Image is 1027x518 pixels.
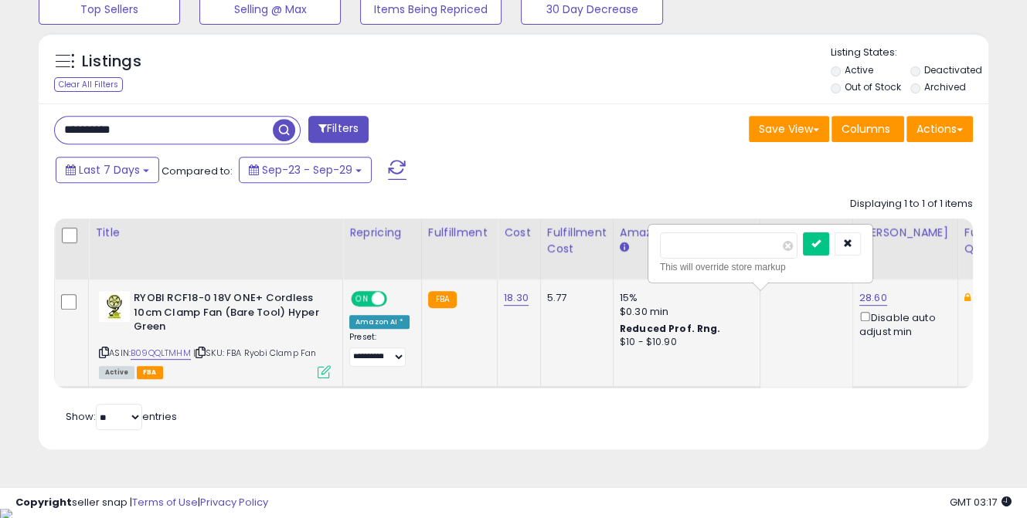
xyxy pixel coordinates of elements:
[660,259,861,275] div: This will override store markup
[239,157,372,183] button: Sep-23 - Sep-29
[831,116,904,142] button: Columns
[842,121,890,137] span: Columns
[15,496,268,510] div: seller snap | |
[132,495,198,510] a: Terms of Use
[352,293,372,306] span: ON
[54,77,123,92] div: Clear All Filters
[200,495,268,510] a: Privacy Policy
[99,291,331,377] div: ASIN:
[66,409,177,424] span: Show: entries
[859,290,887,306] a: 28.60
[906,116,973,142] button: Actions
[620,336,748,349] div: $10 - $10.90
[134,291,321,338] b: RYOBI RCF18-0 18V ONE+ Cordless 10cm Clamp Fan (Bare Tool) Hyper Green
[850,197,973,212] div: Displaying 1 to 1 of 1 items
[547,291,601,305] div: 5.77
[504,225,534,241] div: Cost
[831,46,988,60] p: Listing States:
[859,309,946,339] div: Disable auto adjust min
[620,225,753,241] div: Amazon Fees
[349,315,410,329] div: Amazon AI *
[95,225,336,241] div: Title
[749,116,829,142] button: Save View
[99,291,130,322] img: 41f4bM-n28L._SL40_.jpg
[428,291,457,308] small: FBA
[924,80,966,93] label: Archived
[620,322,721,335] b: Reduced Prof. Rng.
[845,80,901,93] label: Out of Stock
[82,51,141,73] h5: Listings
[385,293,410,306] span: OFF
[859,225,951,241] div: [PERSON_NAME]
[193,347,316,359] span: | SKU: FBA Ryobi Clamp Fan
[620,241,629,255] small: Amazon Fees.
[15,495,72,510] strong: Copyright
[950,495,1012,510] span: 2025-10-7 03:17 GMT
[131,347,191,360] a: B09QQLTMHM
[308,116,369,143] button: Filters
[547,225,607,257] div: Fulfillment Cost
[924,63,982,76] label: Deactivated
[620,305,748,319] div: $0.30 min
[137,366,163,379] span: FBA
[162,164,233,178] span: Compared to:
[964,225,1018,257] div: Fulfillable Quantity
[428,225,491,241] div: Fulfillment
[504,290,529,306] a: 18.30
[262,162,352,178] span: Sep-23 - Sep-29
[845,63,873,76] label: Active
[349,332,410,367] div: Preset:
[79,162,140,178] span: Last 7 Days
[56,157,159,183] button: Last 7 Days
[620,291,748,305] div: 15%
[349,225,415,241] div: Repricing
[99,366,134,379] span: All listings currently available for purchase on Amazon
